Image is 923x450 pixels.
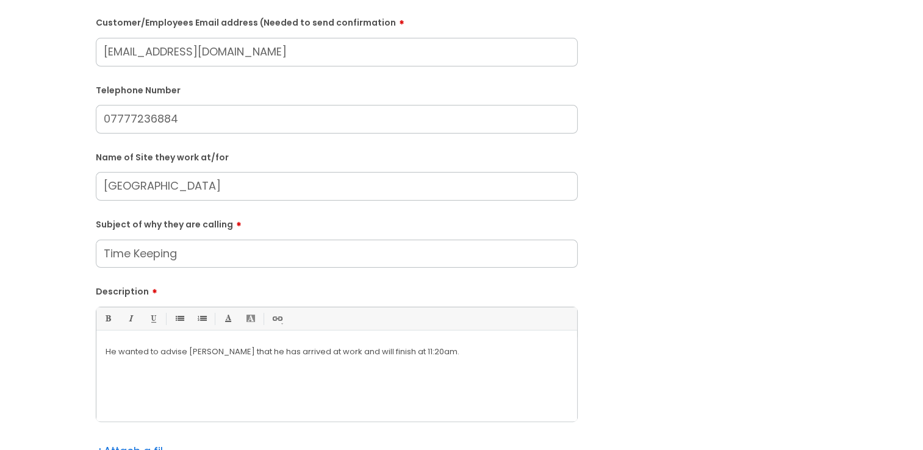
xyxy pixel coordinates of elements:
[96,282,578,297] label: Description
[100,311,115,326] a: Bold (Ctrl-B)
[145,311,160,326] a: Underline(Ctrl-U)
[269,311,284,326] a: Link
[106,346,568,357] p: He wanted to advise [PERSON_NAME] that he has arrived at work and will finish at 11:20am.
[96,150,578,163] label: Name of Site they work at/for
[171,311,187,326] a: • Unordered List (Ctrl-Shift-7)
[96,38,578,66] input: Email
[96,83,578,96] label: Telephone Number
[96,215,578,230] label: Subject of why they are calling
[220,311,235,326] a: Font Color
[243,311,258,326] a: Back Color
[194,311,209,326] a: 1. Ordered List (Ctrl-Shift-8)
[96,13,578,28] label: Customer/Employees Email address (Needed to send confirmation
[123,311,138,326] a: Italic (Ctrl-I)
